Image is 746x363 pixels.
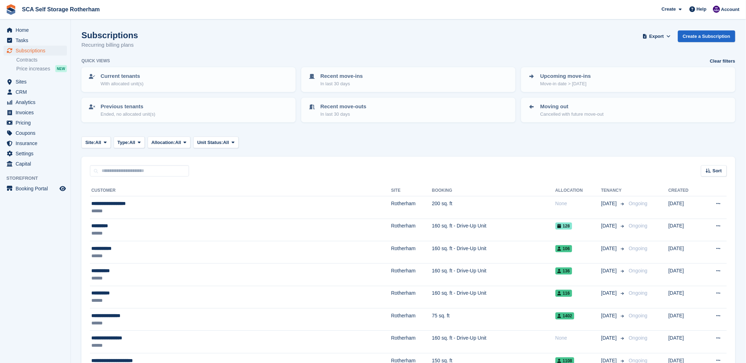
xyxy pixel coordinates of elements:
[4,159,67,169] a: menu
[540,103,604,111] p: Moving out
[16,57,67,63] a: Contracts
[85,139,95,146] span: Site:
[540,72,591,80] p: Upcoming move-ins
[641,30,672,42] button: Export
[19,4,103,15] a: SCA Self Storage Rotherham
[432,241,555,263] td: 160 sq. ft - Drive-Up Unit
[302,98,515,122] a: Recent move-outs In last 30 days
[16,149,58,159] span: Settings
[391,241,432,263] td: Rotherham
[556,245,572,252] span: 106
[4,128,67,138] a: menu
[556,200,601,207] div: None
[556,290,572,297] span: 116
[556,312,575,319] span: 1402
[721,6,740,13] span: Account
[4,149,67,159] a: menu
[391,286,432,308] td: Rotherham
[629,313,648,318] span: Ongoing
[16,65,50,72] span: Price increases
[601,289,618,297] span: [DATE]
[101,111,155,118] p: Ended, no allocated unit(s)
[129,139,135,146] span: All
[16,87,58,97] span: CRM
[16,35,58,45] span: Tasks
[320,80,363,87] p: In last 30 days
[432,185,555,196] th: Booking
[522,68,735,91] a: Upcoming move-ins Move-in date > [DATE]
[6,175,70,182] span: Storefront
[668,309,702,331] td: [DATE]
[81,58,110,64] h6: Quick views
[197,139,223,146] span: Unit Status:
[601,312,618,319] span: [DATE]
[4,35,67,45] a: menu
[4,97,67,107] a: menu
[556,223,572,230] span: 128
[556,334,601,342] div: None
[4,25,67,35] a: menu
[118,139,130,146] span: Type:
[16,46,58,56] span: Subscriptions
[81,137,111,148] button: Site: All
[101,80,143,87] p: With allocated unit(s)
[522,98,735,122] a: Moving out Cancelled with future move-out
[432,309,555,331] td: 75 sq. ft
[320,72,363,80] p: Recent move-ins
[556,267,572,275] span: 136
[649,33,664,40] span: Export
[114,137,145,148] button: Type: All
[391,264,432,286] td: Rotherham
[4,138,67,148] a: menu
[6,4,16,15] img: stora-icon-8386f47178a22dfd0bd8f6a31ec36ba5ce8667c1dd55bd0f319d3a0aa187defe.svg
[16,77,58,87] span: Sites
[16,65,67,73] a: Price increases NEW
[629,290,648,296] span: Ongoing
[432,219,555,241] td: 160 sq. ft - Drive-Up Unit
[601,185,626,196] th: Tenancy
[540,80,591,87] p: Move-in date > [DATE]
[391,219,432,241] td: Rotherham
[432,196,555,219] td: 200 sq. ft
[668,331,702,353] td: [DATE]
[391,185,432,196] th: Site
[16,108,58,117] span: Invoices
[16,184,58,194] span: Booking Portal
[601,200,618,207] span: [DATE]
[668,219,702,241] td: [DATE]
[432,286,555,308] td: 160 sq. ft - Drive-Up Unit
[629,223,648,229] span: Ongoing
[4,184,67,194] a: menu
[629,246,648,251] span: Ongoing
[4,118,67,128] a: menu
[697,6,707,13] span: Help
[16,128,58,138] span: Coupons
[710,58,735,65] a: Clear filters
[81,41,138,49] p: Recurring billing plans
[432,264,555,286] td: 160 sq. ft - Drive-Up Unit
[320,103,366,111] p: Recent move-outs
[90,185,391,196] th: Customer
[432,331,555,353] td: 160 sq. ft - Drive-Up Unit
[16,97,58,107] span: Analytics
[668,196,702,219] td: [DATE]
[82,68,295,91] a: Current tenants With allocated unit(s)
[678,30,735,42] a: Create a Subscription
[16,159,58,169] span: Capital
[391,331,432,353] td: Rotherham
[601,245,618,252] span: [DATE]
[668,264,702,286] td: [DATE]
[148,137,191,148] button: Allocation: All
[713,167,722,174] span: Sort
[4,108,67,117] a: menu
[556,185,601,196] th: Allocation
[601,222,618,230] span: [DATE]
[82,98,295,122] a: Previous tenants Ended, no allocated unit(s)
[601,334,618,342] span: [DATE]
[193,137,238,148] button: Unit Status: All
[152,139,175,146] span: Allocation:
[95,139,101,146] span: All
[16,138,58,148] span: Insurance
[662,6,676,13] span: Create
[16,118,58,128] span: Pricing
